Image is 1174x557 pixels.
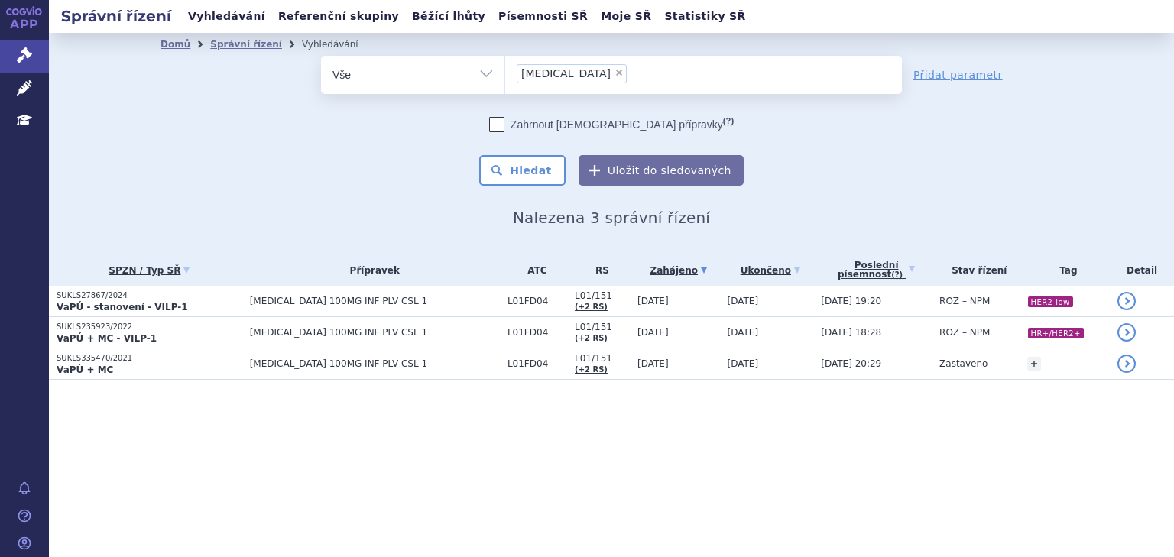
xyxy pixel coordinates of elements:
span: [DATE] 19:20 [821,296,881,306]
span: [MEDICAL_DATA] 100MG INF PLV CSL 1 [250,327,500,338]
button: Uložit do sledovaných [579,155,744,186]
a: detail [1117,355,1136,373]
a: Domů [161,39,190,50]
abbr: (?) [891,270,903,280]
a: (+2 RS) [575,303,608,311]
a: detail [1117,323,1136,342]
span: [DATE] [637,358,669,369]
input: [MEDICAL_DATA] [631,63,640,83]
strong: VaPÚ - stanovení - VILP-1 [57,302,188,313]
span: [DATE] [637,296,669,306]
span: L01FD04 [508,296,567,306]
a: Moje SŘ [596,6,656,27]
p: SUKLS235923/2022 [57,322,242,332]
li: Vyhledávání [302,33,378,56]
th: Přípravek [242,254,500,286]
a: (+2 RS) [575,365,608,374]
th: RS [567,254,630,286]
span: L01/151 [575,290,630,301]
a: Ukončeno [728,260,814,281]
a: detail [1117,292,1136,310]
span: Nalezena 3 správní řízení [513,209,710,227]
span: Zastaveno [939,358,988,369]
th: Tag [1020,254,1111,286]
span: [MEDICAL_DATA] 100MG INF PLV CSL 1 [250,358,500,369]
a: Přidat parametr [913,67,1003,83]
span: ROZ – NPM [939,327,990,338]
a: Statistiky SŘ [660,6,750,27]
span: L01/151 [575,322,630,332]
th: ATC [500,254,567,286]
label: Zahrnout [DEMOGRAPHIC_DATA] přípravky [489,117,734,132]
span: L01/151 [575,353,630,364]
strong: VaPÚ + MC - VILP-1 [57,333,157,344]
span: [DATE] [637,327,669,338]
a: Referenční skupiny [274,6,404,27]
p: SUKLS335470/2021 [57,353,242,364]
span: [MEDICAL_DATA] [521,68,611,79]
a: Zahájeno [637,260,720,281]
a: (+2 RS) [575,334,608,342]
span: ROZ – NPM [939,296,990,306]
span: [DATE] [728,296,759,306]
p: SUKLS27867/2024 [57,290,242,301]
span: [DATE] 20:29 [821,358,881,369]
span: [DATE] [728,358,759,369]
span: × [615,68,624,77]
a: + [1027,357,1041,371]
abbr: (?) [723,116,734,126]
span: L01FD04 [508,327,567,338]
a: Správní řízení [210,39,282,50]
i: HER2-low [1028,296,1073,307]
a: Běžící lhůty [407,6,490,27]
span: [DATE] [728,327,759,338]
a: Vyhledávání [183,6,270,27]
span: [DATE] 18:28 [821,327,881,338]
strong: VaPÚ + MC [57,364,113,375]
button: Hledat [479,155,566,186]
span: [MEDICAL_DATA] 100MG INF PLV CSL 1 [250,296,500,306]
span: L01FD04 [508,358,567,369]
th: Stav řízení [932,254,1019,286]
th: Detail [1110,254,1174,286]
i: HR+/HER2+ [1028,328,1084,338]
h2: Správní řízení [49,5,183,27]
a: Poslednípísemnost(?) [821,254,932,286]
a: Písemnosti SŘ [494,6,592,27]
a: SPZN / Typ SŘ [57,260,242,281]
